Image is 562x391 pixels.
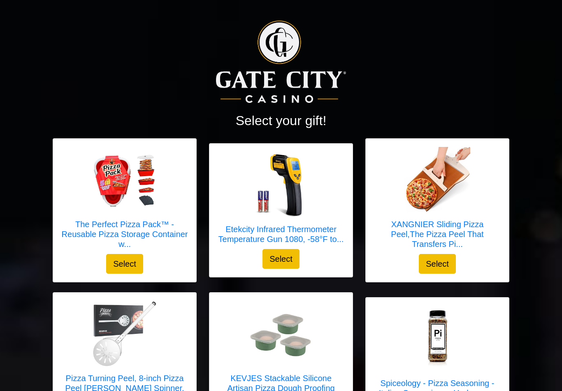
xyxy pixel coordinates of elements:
img: KEVJES Stackable Silicone Artisan Pizza Dough Proofing Boxes Proving Containers with Lids pizza m... [248,301,314,367]
img: Pizza Turning Peel, 8-inch Pizza Peel Turner Spinner, Long Handle Perforated Aluminum Pizza Peel ... [92,301,158,367]
button: Select [262,249,300,269]
img: The Perfect Pizza Pack™ - Reusable Pizza Storage Container with 5 Microwavable Serving Trays - BP... [92,151,158,209]
h5: XANGNIER Sliding Pizza Peel,The Pizza Peel That Transfers Pi... [374,219,501,249]
img: Spiceology - Pizza Seasoning - Italian Seasonings - Herbaceous All-Purpose Italian Herb Blend - 1... [404,306,470,372]
h2: Select your gift! [53,113,509,128]
h5: Etekcity Infrared Thermometer Temperature Gun 1080, -58°F to... [218,224,344,244]
a: Etekcity Infrared Thermometer Temperature Gun 1080, -58°F to 1130°F for Meat Food Pizza Oven Grid... [218,152,344,249]
img: Logo [216,21,346,103]
h5: The Perfect Pizza Pack™ - Reusable Pizza Storage Container w... [61,219,188,249]
a: The Perfect Pizza Pack™ - Reusable Pizza Storage Container with 5 Microwavable Serving Trays - BP... [61,147,188,254]
button: Select [106,254,143,274]
img: Etekcity Infrared Thermometer Temperature Gun 1080, -58°F to 1130°F for Meat Food Pizza Oven Grid... [248,152,314,218]
a: XANGNIER Sliding Pizza Peel,The Pizza Peel That Transfers Pizza Perfectly,Super Magic Peel Pizza,... [374,147,501,254]
img: XANGNIER Sliding Pizza Peel,The Pizza Peel That Transfers Pizza Perfectly,Super Magic Peel Pizza,... [404,147,470,213]
button: Select [419,254,456,274]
